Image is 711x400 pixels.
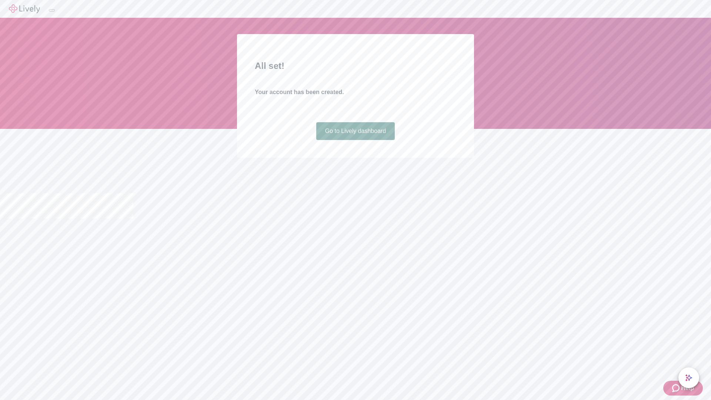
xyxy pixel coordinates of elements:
[681,384,694,393] span: Help
[685,374,692,381] svg: Lively AI Assistant
[9,4,40,13] img: Lively
[678,367,699,388] button: chat
[255,88,456,97] h4: Your account has been created.
[316,122,395,140] a: Go to Lively dashboard
[49,9,55,11] button: Log out
[663,381,703,396] button: Zendesk support iconHelp
[672,384,681,393] svg: Zendesk support icon
[255,59,456,73] h2: All set!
